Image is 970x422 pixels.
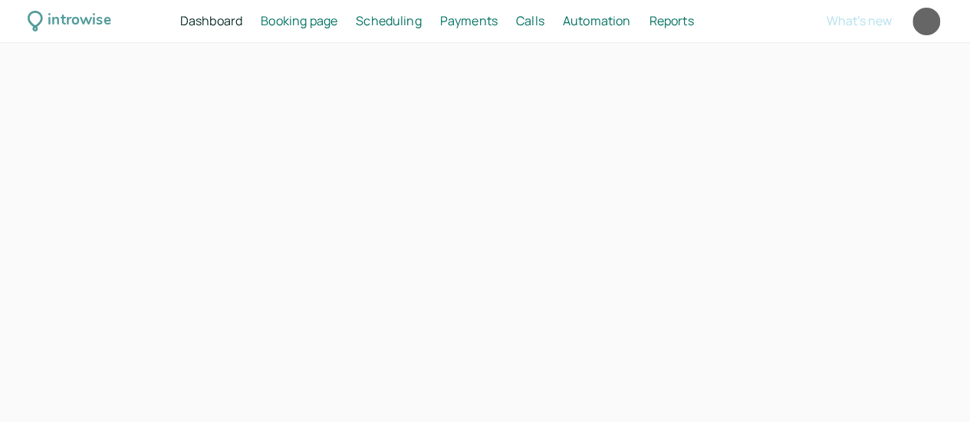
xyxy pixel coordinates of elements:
[827,12,892,29] span: What's new
[563,11,631,31] a: Automation
[910,5,942,38] a: Account
[356,11,422,31] a: Scheduling
[28,9,111,33] a: introwise
[563,12,631,29] span: Automation
[48,9,110,33] div: introwise
[827,14,892,28] button: What's new
[516,11,544,31] a: Calls
[440,12,498,29] span: Payments
[261,12,337,29] span: Booking page
[261,11,337,31] a: Booking page
[180,11,242,31] a: Dashboard
[180,12,242,29] span: Dashboard
[356,12,422,29] span: Scheduling
[649,12,693,29] span: Reports
[649,11,693,31] a: Reports
[440,11,498,31] a: Payments
[893,348,970,422] iframe: Chat Widget
[516,12,544,29] span: Calls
